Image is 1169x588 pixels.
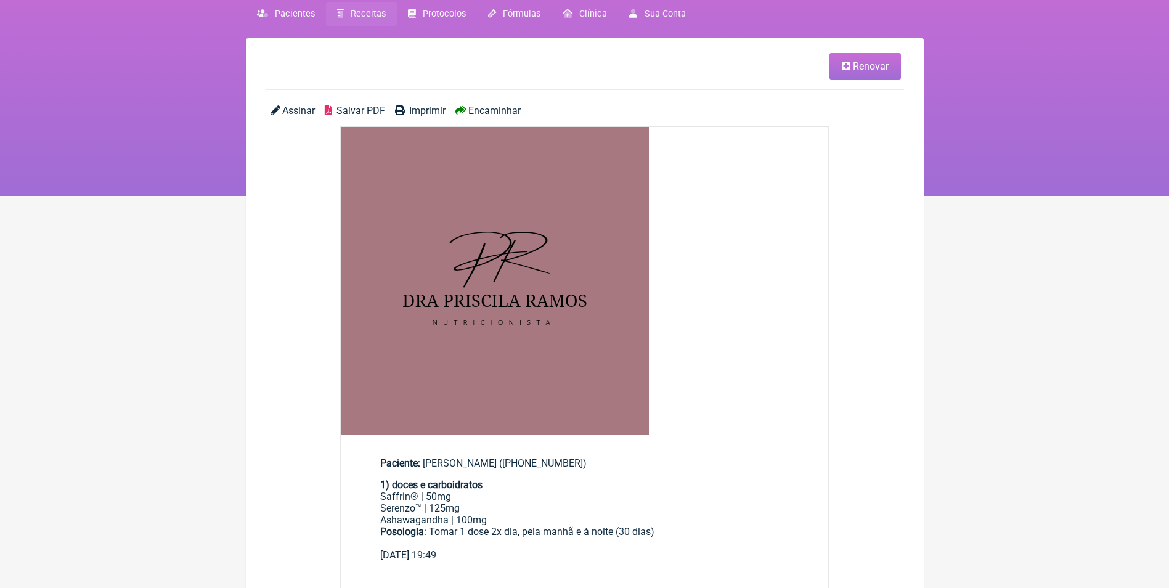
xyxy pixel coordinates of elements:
a: Salvar PDF [325,105,385,116]
div: : Tomar 1 dose 2x dia, pela manhã e à noite (30 dias) [380,526,789,549]
span: Receitas [351,9,386,19]
div: [PERSON_NAME] ([PHONE_NUMBER]) [380,457,789,469]
strong: 1) doces e carboidratos [380,479,483,491]
span: Clínica [579,9,607,19]
a: Assinar [271,105,315,116]
span: Imprimir [409,105,446,116]
div: [DATE] 19:49 [380,549,789,561]
div: Serenzo™ | 125mg [380,502,789,514]
span: Assinar [282,105,315,116]
span: Salvar PDF [336,105,385,116]
span: Sua Conta [645,9,686,19]
a: Protocolos [397,2,477,26]
span: Protocolos [423,9,466,19]
span: Paciente: [380,457,420,469]
a: Receitas [326,2,397,26]
span: Renovar [853,60,889,72]
a: Clínica [552,2,618,26]
a: Renovar [829,53,901,80]
a: Imprimir [395,105,446,116]
span: Pacientes [275,9,315,19]
div: Ashawagandha | 100mg [380,514,789,526]
div: Saffrin® | 50mg [380,491,789,502]
a: Pacientes [246,2,326,26]
strong: Posologia [380,526,424,537]
span: Encaminhar [468,105,521,116]
a: Fórmulas [477,2,552,26]
a: Encaminhar [455,105,521,116]
span: Fórmulas [503,9,540,19]
a: Sua Conta [618,2,696,26]
img: 7+9OpABAAAAGORvfY+vJAIYEDoADAgdAAaEDgADQgeAAaEDwIDQAWBA6AAwIHQAGBA6AAwIHQAGhA4AA0IHgAGhA8CA0AFgQO... [341,127,649,435]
